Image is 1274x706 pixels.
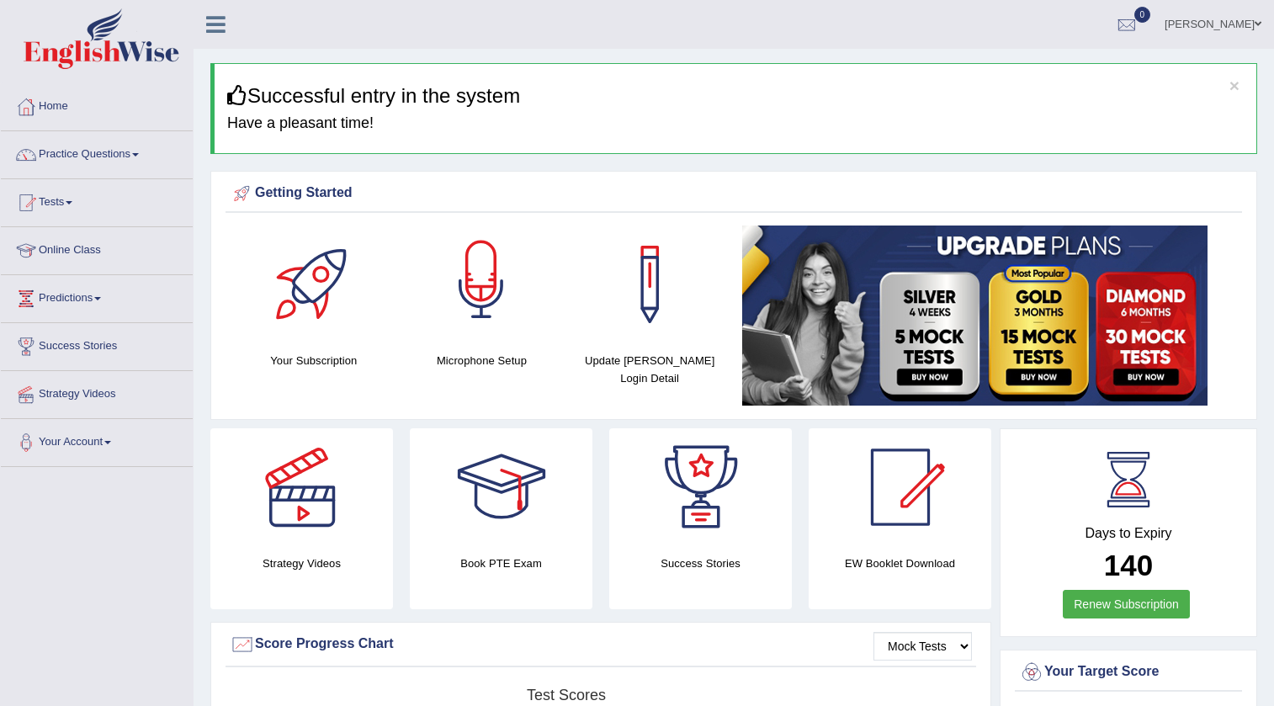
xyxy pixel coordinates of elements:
div: Getting Started [230,181,1238,206]
span: 0 [1134,7,1151,23]
h4: Update [PERSON_NAME] Login Detail [574,352,725,387]
button: × [1229,77,1239,94]
h4: EW Booklet Download [809,555,991,572]
b: 140 [1104,549,1153,581]
h4: Days to Expiry [1019,526,1238,541]
a: Success Stories [1,323,193,365]
a: Online Class [1,227,193,269]
a: Practice Questions [1,131,193,173]
a: Tests [1,179,193,221]
a: Home [1,83,193,125]
a: Renew Subscription [1063,590,1190,618]
div: Score Progress Chart [230,632,972,657]
div: Your Target Score [1019,660,1238,685]
img: small5.jpg [742,226,1208,406]
tspan: Test scores [527,687,606,703]
a: Your Account [1,419,193,461]
a: Strategy Videos [1,371,193,413]
h4: Microphone Setup [406,352,558,369]
h4: Book PTE Exam [410,555,592,572]
h4: Success Stories [609,555,792,572]
h3: Successful entry in the system [227,85,1244,107]
h4: Have a pleasant time! [227,115,1244,132]
h4: Strategy Videos [210,555,393,572]
h4: Your Subscription [238,352,390,369]
a: Predictions [1,275,193,317]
